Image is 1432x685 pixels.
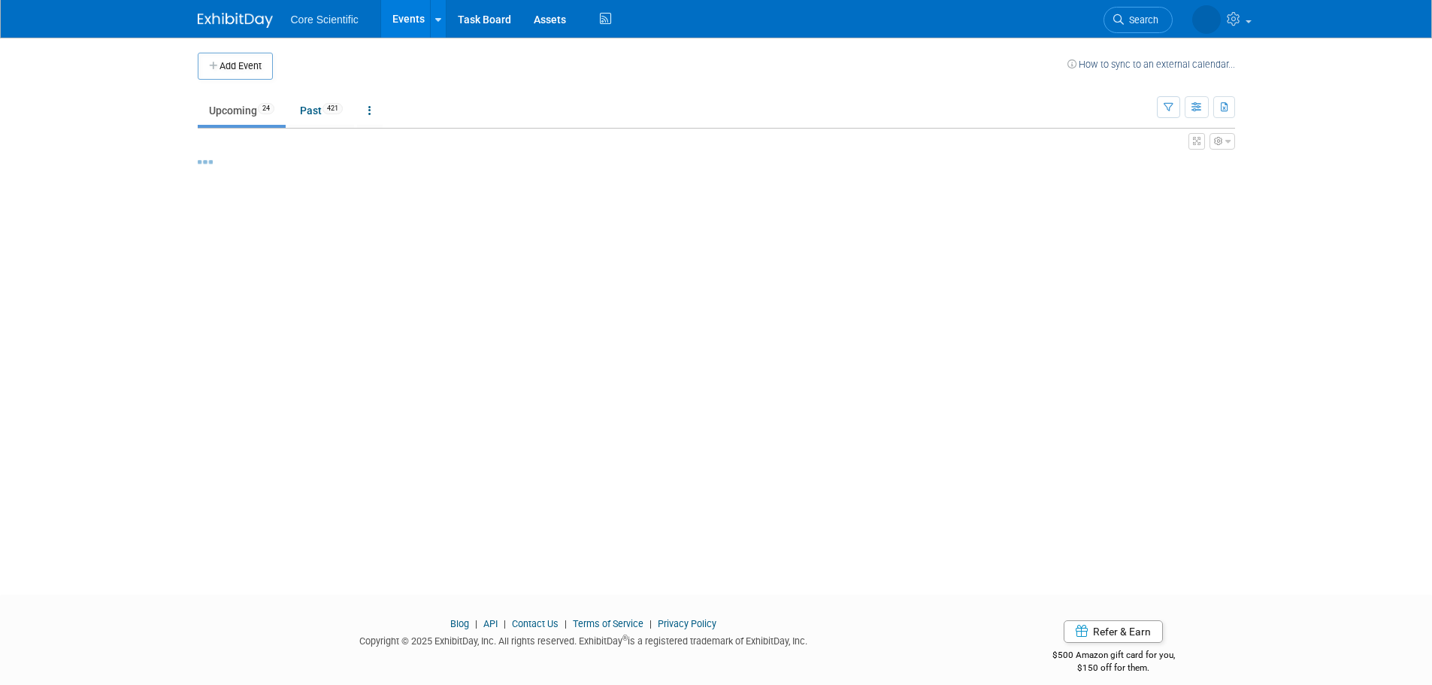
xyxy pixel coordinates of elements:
a: Upcoming24 [198,96,286,125]
span: 421 [322,103,343,114]
img: loading... [198,160,213,164]
span: | [646,618,655,629]
img: Megan Murray [1138,8,1221,25]
div: Copyright © 2025 ExhibitDay, Inc. All rights reserved. ExhibitDay is a registered trademark of Ex... [198,631,970,648]
div: $500 Amazon gift card for you, [992,639,1235,674]
a: Past421 [289,96,354,125]
a: Refer & Earn [1064,620,1163,643]
sup: ® [622,634,628,642]
a: API [483,618,498,629]
a: Privacy Policy [658,618,716,629]
span: Search [1070,14,1104,26]
a: Contact Us [512,618,559,629]
div: $150 off for them. [992,662,1235,674]
span: | [561,618,571,629]
a: Terms of Service [573,618,643,629]
button: Add Event [198,53,273,80]
span: | [471,618,481,629]
span: Core Scientific [291,14,359,26]
img: ExhibitDay [198,13,273,28]
span: 24 [258,103,274,114]
a: How to sync to an external calendar... [1067,59,1235,70]
a: Search [1049,7,1119,33]
span: | [500,618,510,629]
a: Blog [450,618,469,629]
